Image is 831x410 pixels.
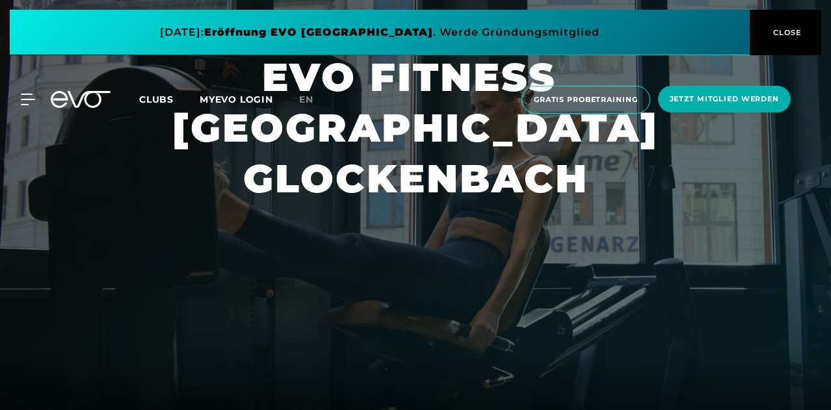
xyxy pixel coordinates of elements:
a: Jetzt Mitglied werden [654,86,795,114]
a: MYEVO LOGIN [200,94,273,105]
button: CLOSE [750,10,821,55]
span: Jetzt Mitglied werden [670,94,779,105]
span: Gratis Probetraining [534,94,638,105]
span: CLOSE [770,27,802,38]
a: Clubs [139,93,200,105]
span: en [299,94,313,105]
span: Clubs [139,94,174,105]
a: Gratis Probetraining [518,86,654,114]
a: en [299,92,329,107]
